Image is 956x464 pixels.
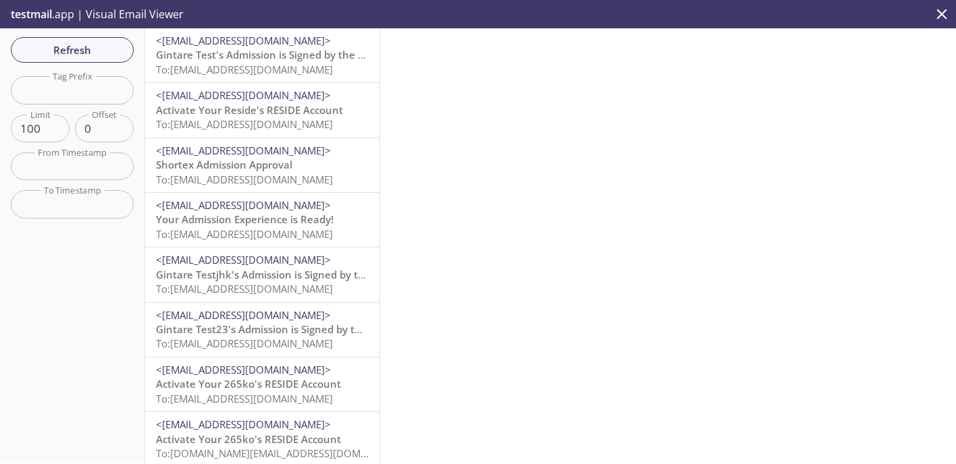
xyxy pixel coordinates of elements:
[11,7,52,22] span: testmail
[156,198,331,212] span: <[EMAIL_ADDRESS][DOMAIN_NAME]>
[156,392,333,405] span: To: [EMAIL_ADDRESS][DOMAIN_NAME]
[156,308,331,322] span: <[EMAIL_ADDRESS][DOMAIN_NAME]>
[156,268,417,281] span: Gintare Testjhk's Admission is Signed by the Resident
[156,88,331,102] span: <[EMAIL_ADDRESS][DOMAIN_NAME]>
[11,37,134,63] button: Refresh
[156,173,333,186] span: To: [EMAIL_ADDRESS][DOMAIN_NAME]
[156,212,334,226] span: Your Admission Experience is Ready!
[156,417,331,431] span: <[EMAIL_ADDRESS][DOMAIN_NAME]>
[145,248,379,301] div: <[EMAIL_ADDRESS][DOMAIN_NAME]>Gintare Testjhk's Admission is Signed by the ResidentTo:[EMAIL_ADDR...
[156,227,333,241] span: To: [EMAIL_ADDRESS][DOMAIN_NAME]
[156,337,333,350] span: To: [EMAIL_ADDRESS][DOMAIN_NAME]
[22,41,123,59] span: Refresh
[156,282,333,295] span: To: [EMAIL_ADDRESS][DOMAIN_NAME]
[145,83,379,137] div: <[EMAIL_ADDRESS][DOMAIN_NAME]>Activate Your Reside's RESIDE AccountTo:[EMAIL_ADDRESS][DOMAIN_NAME]
[145,138,379,192] div: <[EMAIL_ADDRESS][DOMAIN_NAME]>Shortex Admission ApprovalTo:[EMAIL_ADDRESS][DOMAIN_NAME]
[156,446,413,460] span: To: [DOMAIN_NAME][EMAIL_ADDRESS][DOMAIN_NAME]
[156,144,331,157] span: <[EMAIL_ADDRESS][DOMAIN_NAME]>
[156,117,333,131] span: To: [EMAIL_ADDRESS][DOMAIN_NAME]
[145,357,379,411] div: <[EMAIL_ADDRESS][DOMAIN_NAME]>Activate Your 265ko's RESIDE AccountTo:[EMAIL_ADDRESS][DOMAIN_NAME]
[156,158,292,171] span: Shortex Admission Approval
[145,303,379,357] div: <[EMAIL_ADDRESS][DOMAIN_NAME]>Gintare Test23's Admission is Signed by the ResidentTo:[EMAIL_ADDRE...
[156,63,333,76] span: To: [EMAIL_ADDRESS][DOMAIN_NAME]
[156,34,331,47] span: <[EMAIL_ADDRESS][DOMAIN_NAME]>
[145,193,379,247] div: <[EMAIL_ADDRESS][DOMAIN_NAME]>Your Admission Experience is Ready!To:[EMAIL_ADDRESS][DOMAIN_NAME]
[156,48,401,61] span: Gintare Test's Admission is Signed by the Resident
[156,432,341,446] span: Activate Your 265ko's RESIDE Account
[156,322,413,336] span: Gintare Test23's Admission is Signed by the Resident
[145,28,379,82] div: <[EMAIL_ADDRESS][DOMAIN_NAME]>Gintare Test's Admission is Signed by the ResidentTo:[EMAIL_ADDRESS...
[156,103,343,117] span: Activate Your Reside's RESIDE Account
[156,253,331,266] span: <[EMAIL_ADDRESS][DOMAIN_NAME]>
[156,377,341,390] span: Activate Your 265ko's RESIDE Account
[156,363,331,376] span: <[EMAIL_ADDRESS][DOMAIN_NAME]>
